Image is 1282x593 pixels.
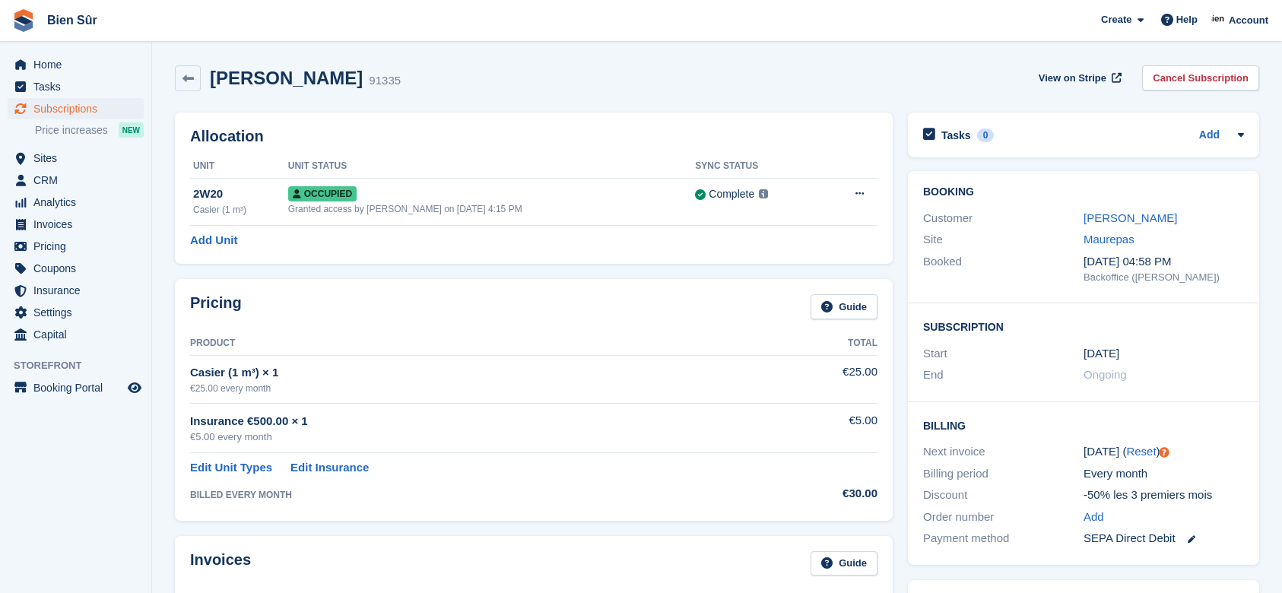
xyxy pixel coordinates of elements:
a: Bien Sûr [41,8,103,33]
div: Next invoice [923,443,1084,461]
div: Casier (1 m³) × 1 [190,364,766,382]
a: menu [8,98,144,119]
div: -50% les 3 premiers mois [1084,487,1244,504]
div: Order number [923,509,1084,526]
img: Asmaa Habri [1211,12,1226,27]
div: €30.00 [766,485,877,503]
div: [DATE] 04:58 PM [1084,253,1244,271]
div: 0 [977,128,995,142]
div: End [923,366,1084,384]
h2: [PERSON_NAME] [210,68,363,88]
div: Complete [709,186,754,202]
a: Cancel Subscription [1142,65,1259,90]
div: €5.00 every month [190,430,766,445]
img: stora-icon-8386f47178a22dfd0bd8f6a31ec36ba5ce8667c1dd55bd0f319d3a0aa187defe.svg [12,9,35,32]
a: Edit Insurance [290,459,369,477]
span: Booking Portal [33,377,125,398]
a: Preview store [125,379,144,397]
span: Occupied [288,186,357,201]
th: Unit [190,154,288,179]
div: Booked [923,253,1084,285]
div: 2W20 [193,186,288,203]
time: 2025-06-16 23:00:00 UTC [1084,345,1119,363]
span: Coupons [33,258,125,279]
div: Backoffice ([PERSON_NAME]) [1084,270,1244,285]
a: menu [8,54,144,75]
td: €25.00 [766,355,877,403]
td: €5.00 [766,404,877,453]
a: Guide [811,294,877,319]
div: SEPA Direct Debit [1084,530,1244,547]
img: icon-info-grey-7440780725fd019a000dd9b08b2336e03edf1995a4989e88bcd33f0948082b44.svg [759,189,768,198]
div: BILLED EVERY MONTH [190,488,766,502]
a: menu [8,258,144,279]
div: Billing period [923,465,1084,483]
th: Unit Status [288,154,696,179]
h2: Allocation [190,128,877,145]
a: Price increases NEW [35,122,144,138]
div: NEW [119,122,144,138]
h2: Billing [923,417,1244,433]
a: menu [8,192,144,213]
div: Start [923,345,1084,363]
div: Granted access by [PERSON_NAME] on [DATE] 4:15 PM [288,202,696,216]
a: menu [8,324,144,345]
span: Settings [33,302,125,323]
span: Pricing [33,236,125,257]
a: menu [8,377,144,398]
h2: Subscription [923,319,1244,334]
a: Edit Unit Types [190,459,272,477]
div: Insurance €500.00 × 1 [190,413,766,430]
span: Account [1229,13,1268,28]
a: Guide [811,551,877,576]
span: Create [1101,12,1131,27]
a: menu [8,236,144,257]
a: View on Stripe [1033,65,1125,90]
div: Discount [923,487,1084,504]
th: Product [190,331,766,356]
span: Capital [33,324,125,345]
span: Analytics [33,192,125,213]
span: View on Stripe [1039,71,1106,86]
div: Site [923,231,1084,249]
a: menu [8,170,144,191]
span: Sites [33,147,125,169]
div: €25.00 every month [190,382,766,395]
a: Maurepas [1084,233,1134,246]
a: Add [1084,509,1104,526]
th: Sync Status [695,154,822,179]
div: Customer [923,210,1084,227]
th: Total [766,331,877,356]
span: Help [1176,12,1198,27]
a: Add Unit [190,232,237,249]
span: Tasks [33,76,125,97]
div: 91335 [369,72,401,90]
h2: Pricing [190,294,242,319]
span: Insurance [33,280,125,301]
a: menu [8,214,144,235]
span: Ongoing [1084,368,1127,381]
div: Payment method [923,530,1084,547]
h2: Invoices [190,551,251,576]
span: Subscriptions [33,98,125,119]
h2: Tasks [941,128,971,142]
div: [DATE] ( ) [1084,443,1244,461]
span: Price increases [35,123,108,138]
a: Reset [1126,445,1156,458]
a: Add [1199,127,1220,144]
span: CRM [33,170,125,191]
a: menu [8,280,144,301]
span: Invoices [33,214,125,235]
div: Casier (1 m³) [193,203,288,217]
div: Every month [1084,465,1244,483]
a: [PERSON_NAME] [1084,211,1177,224]
a: menu [8,76,144,97]
a: menu [8,302,144,323]
span: Home [33,54,125,75]
h2: Booking [923,186,1244,198]
span: Storefront [14,358,151,373]
a: menu [8,147,144,169]
div: Tooltip anchor [1157,446,1171,459]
